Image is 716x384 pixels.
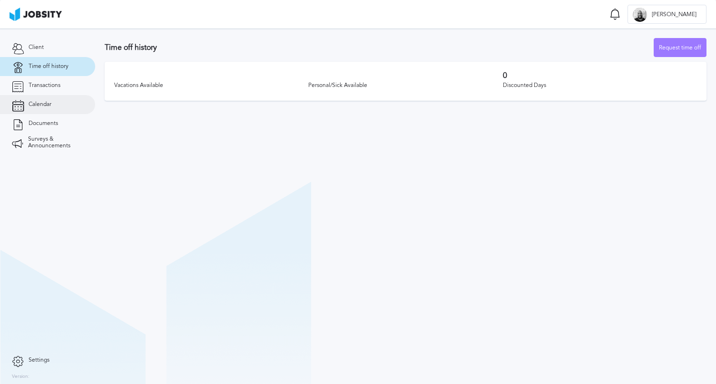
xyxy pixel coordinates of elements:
div: Vacations Available [114,82,308,89]
label: Version: [12,374,29,380]
span: Transactions [29,82,60,89]
span: Documents [29,120,58,127]
span: [PERSON_NAME] [647,11,701,18]
span: Calendar [29,101,51,108]
img: ab4bad089aa723f57921c736e9817d99.png [10,8,62,21]
span: Client [29,44,44,51]
div: Personal/Sick Available [308,82,502,89]
div: L [633,8,647,22]
span: Settings [29,357,49,364]
span: Surveys & Announcements [28,136,83,149]
div: Request time off [654,38,706,58]
h3: 0 [503,71,697,80]
div: Discounted Days [503,82,697,89]
h3: Time off history [105,43,654,52]
button: L[PERSON_NAME] [628,5,706,24]
button: Request time off [654,38,706,57]
span: Time off history [29,63,69,70]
